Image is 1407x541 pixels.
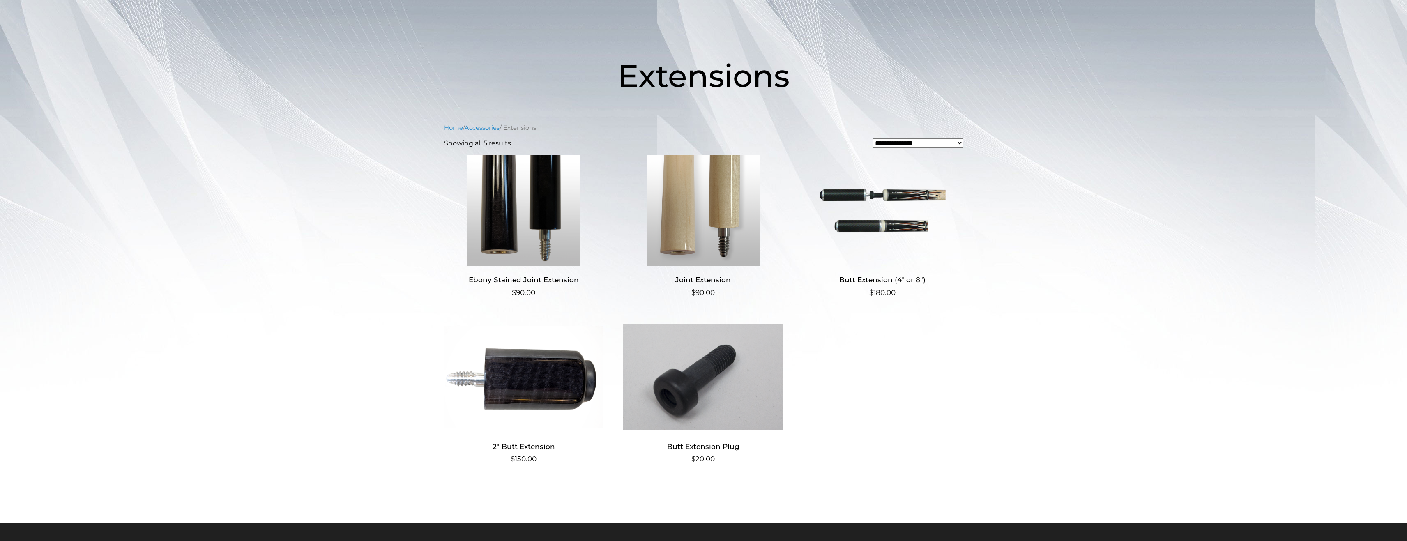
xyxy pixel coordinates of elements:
span: Extensions [618,57,790,95]
img: Butt Extension Plug [623,321,783,432]
h2: Joint Extension [623,272,783,288]
a: Butt Extension Plug $20.00 [623,321,783,465]
nav: Breadcrumb [444,123,963,132]
img: Butt Extension (4" or 8") [803,155,963,266]
h2: Ebony Stained Joint Extension [444,272,604,288]
span: $ [511,455,515,463]
a: Ebony Stained Joint Extension $90.00 [444,155,604,298]
bdi: 90.00 [691,288,715,297]
span: $ [691,288,695,297]
a: 2″ Butt Extension $150.00 [444,321,604,465]
img: 2" Butt Extension [444,321,604,432]
bdi: 20.00 [691,455,715,463]
p: Showing all 5 results [444,138,511,148]
bdi: 150.00 [511,455,537,463]
a: Joint Extension $90.00 [623,155,783,298]
span: $ [691,455,695,463]
h2: 2″ Butt Extension [444,439,604,454]
select: Shop order [873,138,963,148]
h2: Butt Extension (4″ or 8″) [803,272,963,288]
img: Joint Extension [623,155,783,266]
bdi: 180.00 [869,288,896,297]
a: Butt Extension (4″ or 8″) $180.00 [803,155,963,298]
span: $ [512,288,516,297]
span: $ [869,288,873,297]
bdi: 90.00 [512,288,535,297]
img: Ebony Stained Joint Extension [444,155,604,266]
a: Accessories [465,124,500,131]
h2: Butt Extension Plug [623,439,783,454]
a: Home [444,124,463,131]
